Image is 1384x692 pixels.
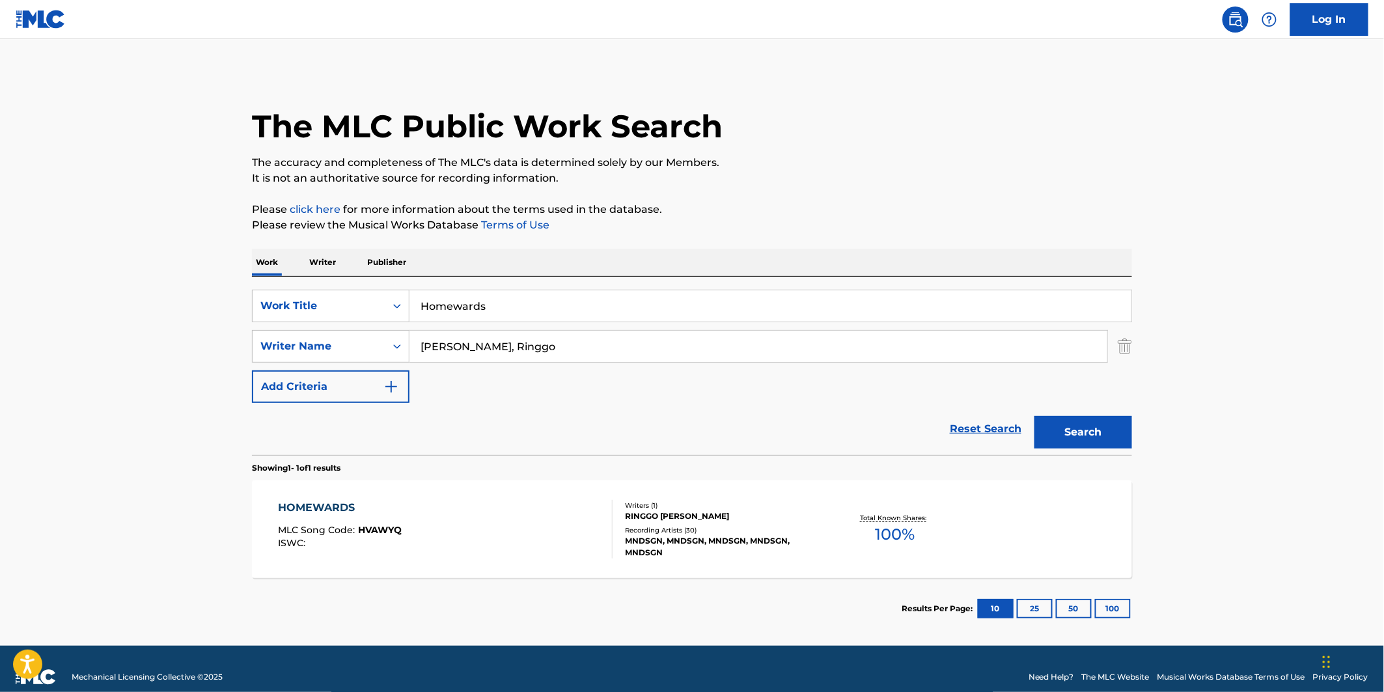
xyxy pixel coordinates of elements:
[252,217,1132,233] p: Please review the Musical Works Database
[1290,3,1368,36] a: Log In
[260,339,378,354] div: Writer Name
[1262,12,1277,27] img: help
[279,524,359,536] span: MLC Song Code :
[875,523,915,546] span: 100 %
[1313,671,1368,683] a: Privacy Policy
[1323,643,1331,682] div: Drag
[1223,7,1249,33] a: Public Search
[625,501,822,510] div: Writers ( 1 )
[1256,7,1282,33] div: Help
[1082,671,1150,683] a: The MLC Website
[16,669,56,685] img: logo
[252,249,282,276] p: Work
[1017,599,1053,618] button: 25
[1157,671,1305,683] a: Musical Works Database Terms of Use
[1319,630,1384,692] iframe: Chat Widget
[478,219,549,231] a: Terms of Use
[943,415,1028,443] a: Reset Search
[1118,330,1132,363] img: Delete Criterion
[305,249,340,276] p: Writer
[860,513,930,523] p: Total Known Shares:
[625,525,822,535] div: Recording Artists ( 30 )
[1095,599,1131,618] button: 100
[1228,12,1243,27] img: search
[290,203,340,215] a: click here
[978,599,1014,618] button: 10
[252,202,1132,217] p: Please for more information about the terms used in the database.
[252,171,1132,186] p: It is not an authoritative source for recording information.
[72,671,223,683] span: Mechanical Licensing Collective © 2025
[902,603,976,615] p: Results Per Page:
[279,500,402,516] div: HOMEWARDS
[16,10,66,29] img: MLC Logo
[363,249,410,276] p: Publisher
[252,290,1132,455] form: Search Form
[252,155,1132,171] p: The accuracy and completeness of The MLC's data is determined solely by our Members.
[279,537,309,549] span: ISWC :
[625,535,822,559] div: MNDSGN, MNDSGN, MNDSGN, MNDSGN, MNDSGN
[359,524,402,536] span: HVAWYQ
[260,298,378,314] div: Work Title
[252,107,723,146] h1: The MLC Public Work Search
[383,379,399,394] img: 9d2ae6d4665cec9f34b9.svg
[252,480,1132,578] a: HOMEWARDSMLC Song Code:HVAWYQISWC:Writers (1)RINGGO [PERSON_NAME]Recording Artists (30)MNDSGN, MN...
[1034,416,1132,449] button: Search
[625,510,822,522] div: RINGGO [PERSON_NAME]
[1056,599,1092,618] button: 50
[252,462,340,474] p: Showing 1 - 1 of 1 results
[252,370,409,403] button: Add Criteria
[1029,671,1074,683] a: Need Help?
